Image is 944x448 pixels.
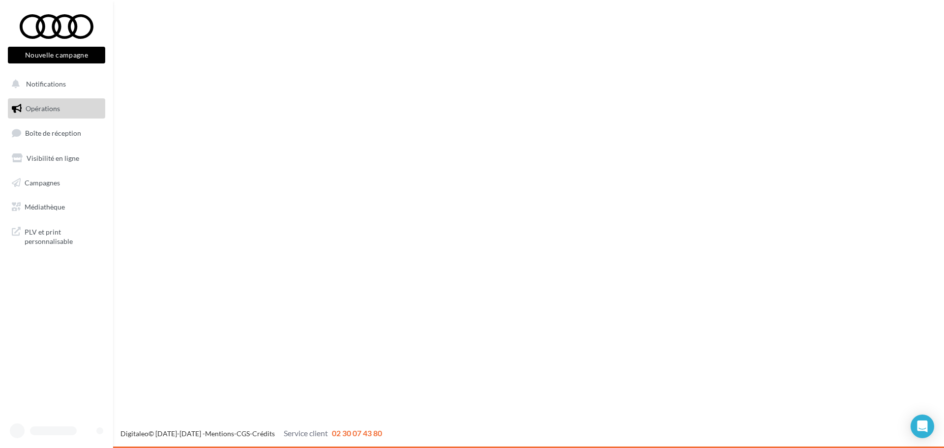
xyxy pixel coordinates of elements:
a: Crédits [252,429,275,438]
a: Mentions [205,429,234,438]
a: Médiathèque [6,197,107,217]
a: CGS [236,429,250,438]
span: © [DATE]-[DATE] - - - [120,429,382,438]
span: 02 30 07 43 80 [332,428,382,438]
span: Campagnes [25,178,60,186]
span: Médiathèque [25,203,65,211]
span: Notifications [26,80,66,88]
button: Notifications [6,74,103,94]
a: Boîte de réception [6,122,107,144]
button: Nouvelle campagne [8,47,105,63]
a: Campagnes [6,173,107,193]
a: Digitaleo [120,429,148,438]
span: Service client [284,428,328,438]
span: Boîte de réception [25,129,81,137]
a: PLV et print personnalisable [6,221,107,250]
span: PLV et print personnalisable [25,225,101,246]
a: Opérations [6,98,107,119]
span: Opérations [26,104,60,113]
div: Open Intercom Messenger [911,415,934,438]
a: Visibilité en ligne [6,148,107,169]
span: Visibilité en ligne [27,154,79,162]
